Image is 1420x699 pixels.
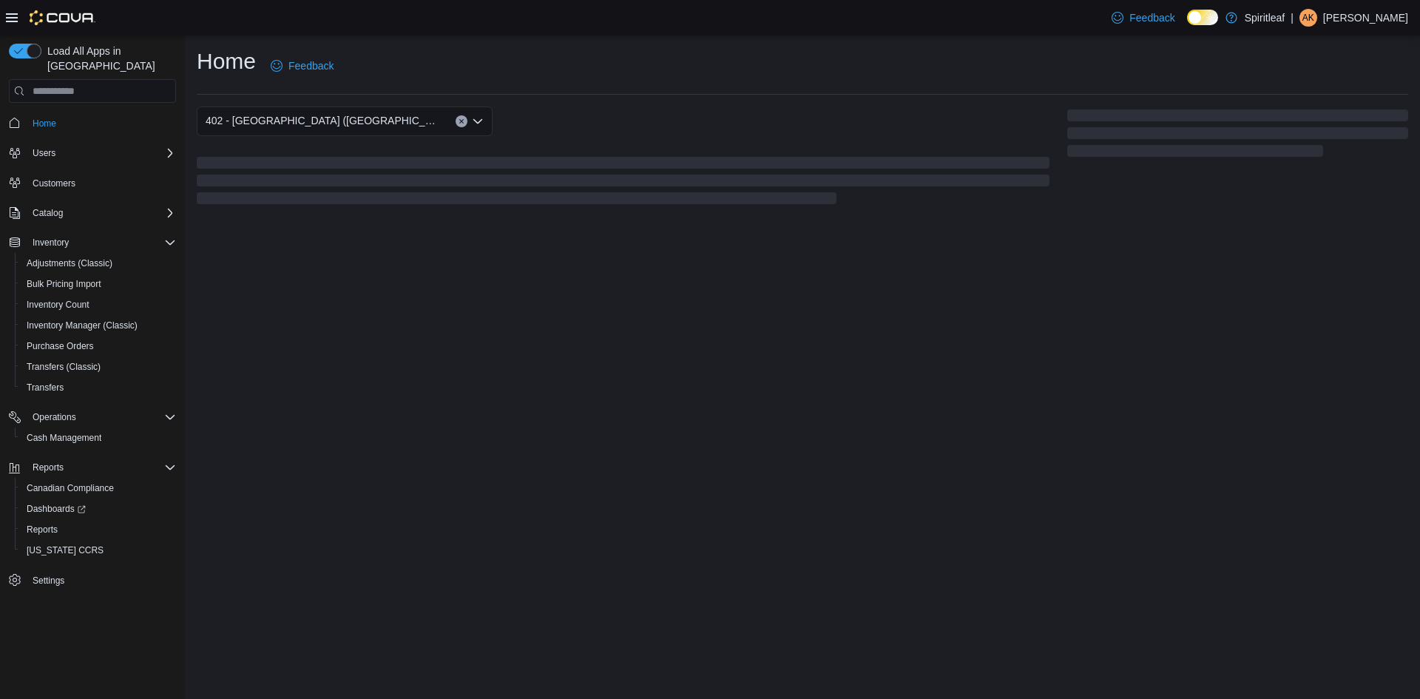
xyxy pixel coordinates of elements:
[21,254,176,272] span: Adjustments (Classic)
[21,296,95,314] a: Inventory Count
[33,411,76,423] span: Operations
[15,315,182,336] button: Inventory Manager (Classic)
[206,112,441,129] span: 402 - [GEOGRAPHIC_DATA] ([GEOGRAPHIC_DATA])
[21,429,107,447] a: Cash Management
[1291,9,1294,27] p: |
[27,278,101,290] span: Bulk Pricing Import
[15,274,182,294] button: Bulk Pricing Import
[33,207,63,219] span: Catalog
[21,275,107,293] a: Bulk Pricing Import
[33,462,64,473] span: Reports
[3,570,182,591] button: Settings
[27,382,64,394] span: Transfers
[27,482,114,494] span: Canadian Compliance
[21,479,120,497] a: Canadian Compliance
[30,10,95,25] img: Cova
[1067,112,1408,160] span: Loading
[27,234,176,251] span: Inventory
[1187,10,1218,25] input: Dark Mode
[265,51,339,81] a: Feedback
[27,113,176,132] span: Home
[3,172,182,194] button: Customers
[9,106,176,629] nav: Complex example
[15,377,182,398] button: Transfers
[15,499,182,519] a: Dashboards
[3,232,182,253] button: Inventory
[27,175,81,192] a: Customers
[15,478,182,499] button: Canadian Compliance
[27,115,62,132] a: Home
[15,540,182,561] button: [US_STATE] CCRS
[472,115,484,127] button: Open list of options
[21,429,176,447] span: Cash Management
[3,112,182,133] button: Home
[21,479,176,497] span: Canadian Compliance
[21,541,176,559] span: Washington CCRS
[27,544,104,556] span: [US_STATE] CCRS
[21,317,176,334] span: Inventory Manager (Classic)
[21,379,176,396] span: Transfers
[1129,10,1174,25] span: Feedback
[27,174,176,192] span: Customers
[197,160,1049,207] span: Loading
[15,428,182,448] button: Cash Management
[27,204,69,222] button: Catalog
[27,459,176,476] span: Reports
[21,296,176,314] span: Inventory Count
[27,459,70,476] button: Reports
[21,521,64,538] a: Reports
[27,340,94,352] span: Purchase Orders
[3,457,182,478] button: Reports
[21,254,118,272] a: Adjustments (Classic)
[3,203,182,223] button: Catalog
[27,571,176,590] span: Settings
[197,47,256,76] h1: Home
[456,115,467,127] button: Clear input
[15,253,182,274] button: Adjustments (Classic)
[1299,9,1317,27] div: Alica K
[21,337,100,355] a: Purchase Orders
[27,257,112,269] span: Adjustments (Classic)
[21,500,176,518] span: Dashboards
[1245,9,1285,27] p: Spiritleaf
[27,144,61,162] button: Users
[21,379,70,396] a: Transfers
[33,118,56,129] span: Home
[21,337,176,355] span: Purchase Orders
[15,336,182,357] button: Purchase Orders
[27,408,176,426] span: Operations
[15,357,182,377] button: Transfers (Classic)
[27,299,89,311] span: Inventory Count
[27,361,101,373] span: Transfers (Classic)
[21,500,92,518] a: Dashboards
[27,234,75,251] button: Inventory
[21,358,106,376] a: Transfers (Classic)
[21,317,143,334] a: Inventory Manager (Classic)
[27,408,82,426] button: Operations
[21,521,176,538] span: Reports
[1106,3,1180,33] a: Feedback
[21,541,109,559] a: [US_STATE] CCRS
[1302,9,1314,27] span: AK
[288,58,334,73] span: Feedback
[33,178,75,189] span: Customers
[21,358,176,376] span: Transfers (Classic)
[3,143,182,163] button: Users
[33,147,55,159] span: Users
[33,237,69,249] span: Inventory
[27,204,176,222] span: Catalog
[27,503,86,515] span: Dashboards
[27,524,58,536] span: Reports
[27,144,176,162] span: Users
[27,320,138,331] span: Inventory Manager (Classic)
[27,572,70,590] a: Settings
[15,294,182,315] button: Inventory Count
[21,275,176,293] span: Bulk Pricing Import
[41,44,176,73] span: Load All Apps in [GEOGRAPHIC_DATA]
[15,519,182,540] button: Reports
[1323,9,1408,27] p: [PERSON_NAME]
[3,407,182,428] button: Operations
[33,575,64,587] span: Settings
[27,432,101,444] span: Cash Management
[1187,25,1188,26] span: Dark Mode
